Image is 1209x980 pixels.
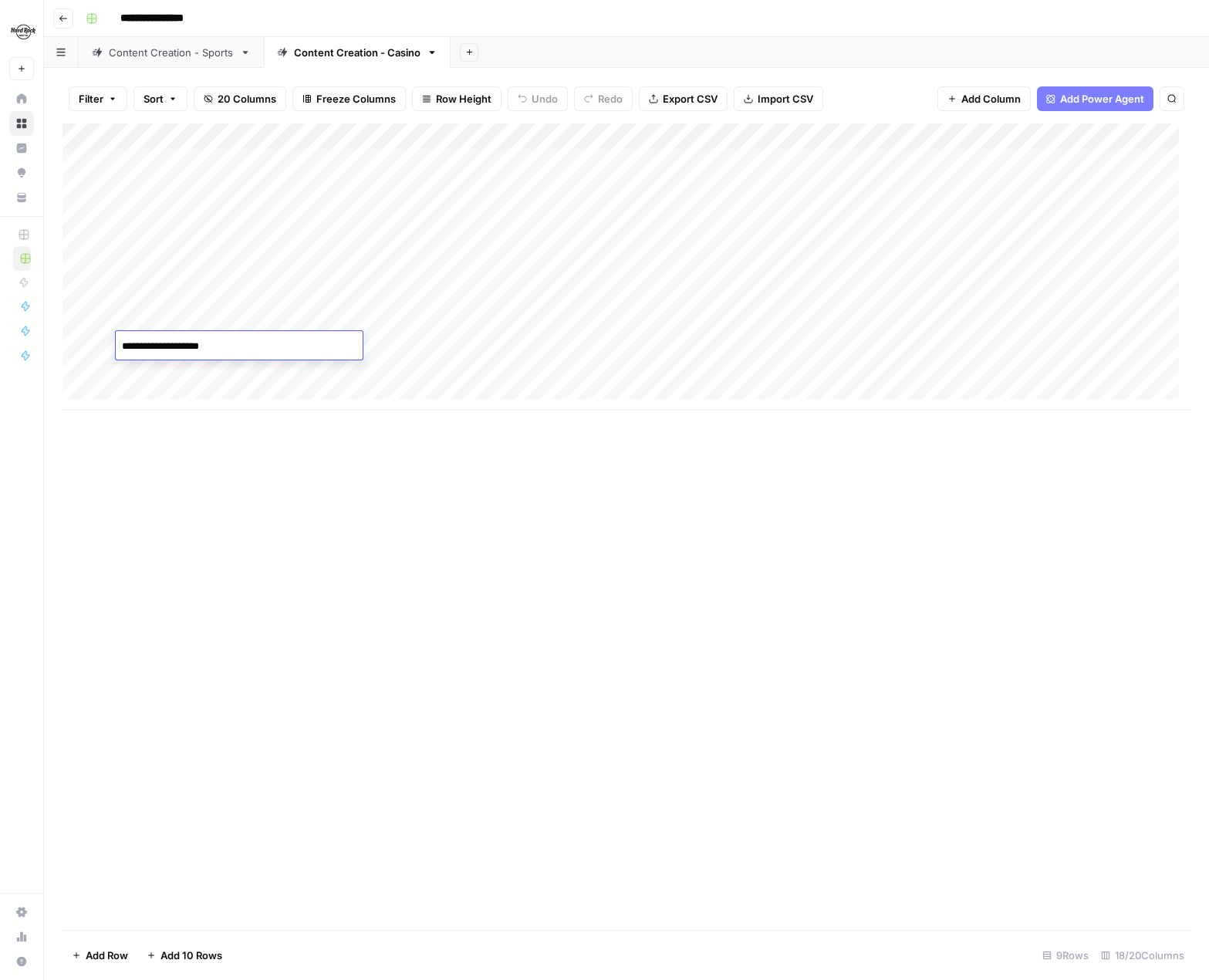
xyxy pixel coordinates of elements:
span: Redo [598,91,623,106]
a: Browse [9,111,34,136]
a: Insights [9,136,34,161]
div: 9 Rows [1036,943,1095,968]
button: 20 Columns [194,86,286,111]
button: Add Row [62,943,137,968]
button: Help + Support [9,949,34,974]
a: Settings [9,900,34,924]
a: Usage [9,924,34,949]
span: Undo [532,91,558,106]
a: Opportunities [9,161,34,185]
span: Freeze Columns [316,91,396,106]
span: Add Power Agent [1060,91,1144,106]
div: Content Creation - Sports [109,45,234,60]
div: 18/20 Columns [1095,943,1190,968]
button: Sort [133,86,187,111]
span: Sort [144,91,164,106]
a: Content Creation - Casino [264,37,451,68]
a: Content Creation - Sports [79,37,264,68]
button: Workspace: Hard Rock Digital [9,12,34,51]
span: Filter [79,91,103,106]
button: Redo [574,86,633,111]
span: Add 10 Rows [160,948,222,963]
span: Add Row [86,948,128,963]
span: Import CSV [758,91,813,106]
button: Row Height [412,86,501,111]
button: Freeze Columns [292,86,406,111]
span: Row Height [436,91,491,106]
button: Add 10 Rows [137,943,231,968]
a: Your Data [9,185,34,210]
button: Add Column [937,86,1031,111]
img: Hard Rock Digital Logo [9,18,37,46]
div: Content Creation - Casino [294,45,420,60]
span: Export CSV [663,91,718,106]
button: Add Power Agent [1037,86,1153,111]
span: Add Column [961,91,1021,106]
span: 20 Columns [218,91,276,106]
button: Export CSV [639,86,728,111]
button: Undo [508,86,568,111]
a: Home [9,86,34,111]
button: Filter [69,86,127,111]
button: Import CSV [734,86,823,111]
